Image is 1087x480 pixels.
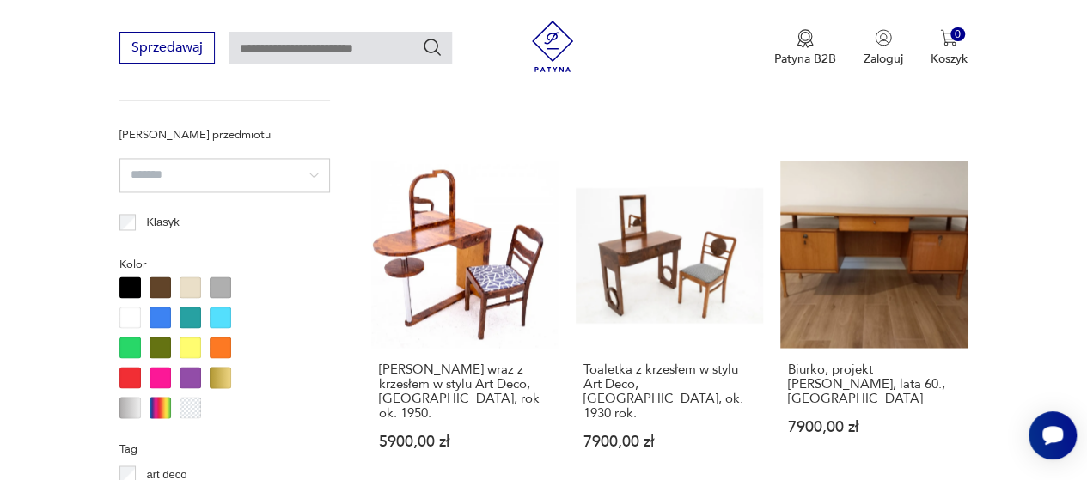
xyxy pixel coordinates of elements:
p: Zaloguj [864,51,903,67]
img: Patyna - sklep z meblami i dekoracjami vintage [527,21,578,72]
p: Tag [119,439,330,458]
a: Ikona medaluPatyna B2B [774,29,836,67]
h3: Biurko, projekt [PERSON_NAME], lata 60., [GEOGRAPHIC_DATA] [788,362,960,405]
button: Szukaj [422,37,443,58]
p: Kolor [119,255,330,274]
h3: [PERSON_NAME] wraz z krzesłem w stylu Art Deco, [GEOGRAPHIC_DATA], rok ok. 1950. [379,362,551,420]
button: Patyna B2B [774,29,836,67]
p: Klasyk [146,213,179,232]
a: Sprzedawaj [119,43,215,55]
p: 7900,00 zł [583,434,755,448]
p: Koszyk [931,51,968,67]
p: 4900,00 zł [788,85,960,100]
p: [PERSON_NAME] przedmiotu [119,125,330,144]
img: Ikona koszyka [940,29,957,46]
h3: Toaletka z krzesłem w stylu Art Deco, [GEOGRAPHIC_DATA], ok. 1930 rok. [583,362,755,420]
p: 7900,00 zł [788,419,960,434]
p: Patyna B2B [774,51,836,67]
div: 0 [950,27,965,42]
button: Zaloguj [864,29,903,67]
button: 0Koszyk [931,29,968,67]
iframe: Smartsupp widget button [1029,411,1077,459]
img: Ikonka użytkownika [875,29,892,46]
button: Sprzedawaj [119,32,215,64]
p: 5900,00 zł [379,434,551,448]
img: Ikona medalu [797,29,814,48]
